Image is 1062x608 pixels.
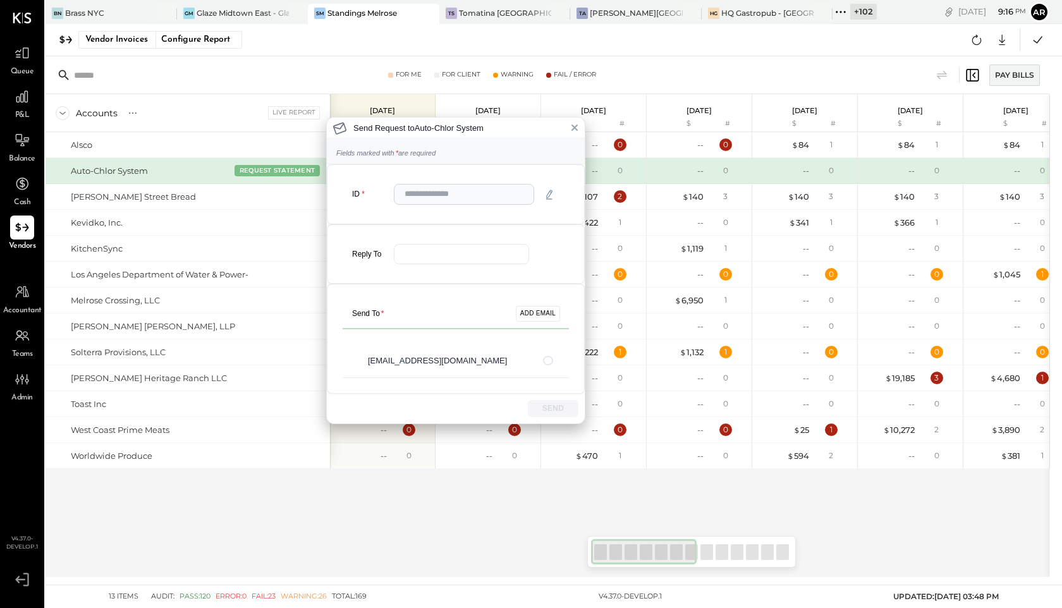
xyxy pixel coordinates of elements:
[343,189,384,200] div: ID
[368,355,543,367] span: [EMAIL_ADDRESS][DOMAIN_NAME]
[343,249,384,260] div: Reply To
[516,306,560,321] button: ADD EMAIL
[353,124,484,132] h2: Send Request to Auto-Chlor System
[343,308,384,319] span: Send To
[528,400,578,417] button: SEND
[336,149,436,157] span: Fields marked with are required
